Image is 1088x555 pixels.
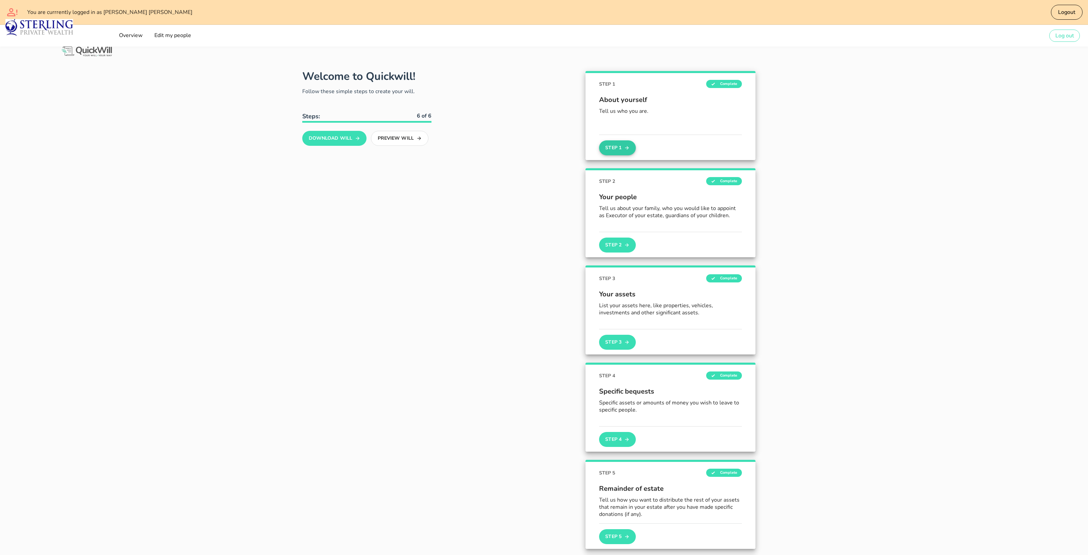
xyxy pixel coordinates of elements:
[417,112,431,120] b: 6 of 6
[1051,5,1083,20] button: Logout
[599,372,615,379] span: STEP 4
[152,29,193,42] a: Edit my people
[302,69,415,84] h1: Welcome to Quickwill!
[599,192,742,202] span: Your people
[599,432,636,447] button: Step 4
[599,205,742,219] p: Tell us about your family, who you would like to appoint as Executor of your estate, guardians of...
[599,289,742,299] span: Your assets
[117,29,145,42] a: Overview
[302,131,367,146] button: Download Will
[599,529,636,544] button: Step 5
[1058,8,1075,16] span: Logout
[706,274,742,282] span: Complete
[154,32,191,39] span: Edit my people
[302,112,320,120] b: Steps:
[599,95,742,105] span: About yourself
[599,386,742,397] span: Specific bequests
[27,9,605,16] div: You are currrently logged in as [PERSON_NAME] [PERSON_NAME]
[599,81,615,88] span: STEP 1
[302,87,431,96] p: Follow these simple steps to create your will.
[599,469,615,476] span: STEP 5
[61,45,113,58] img: Logo
[1055,32,1074,39] span: Log out
[5,19,73,36] img: Sterling Wealth logo
[706,177,742,185] span: Complete
[599,275,615,282] span: STEP 3
[599,484,742,494] span: Remainder of estate
[371,131,428,146] button: Preview Will
[706,371,742,380] span: Complete
[599,497,742,518] p: Tell us how you want to distribute the rest of your assets that remain in your estate after you h...
[706,469,742,477] span: Complete
[706,80,742,88] span: Complete
[599,335,636,350] button: Step 3
[1049,30,1080,42] button: Log out
[599,238,636,253] button: Step 2
[599,302,742,316] p: List your assets here, like properties, vehicles, investments and other significant assets.
[599,108,742,115] p: Tell us who you are.
[599,178,615,185] span: STEP 2
[119,32,143,39] span: Overview
[599,399,742,414] p: Specific assets or amounts of money you wish to leave to specific people.
[599,140,636,155] button: Step 1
